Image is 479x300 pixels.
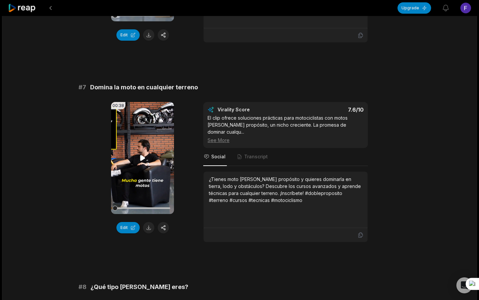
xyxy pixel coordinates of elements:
div: ¿Tienes moto [PERSON_NAME] propósito y quieres dominarla en tierra, lodo y obstáculos? Descubre l... [209,176,362,204]
span: Social [211,153,226,160]
span: # 7 [79,83,86,92]
video: Your browser does not support mp4 format. [111,102,174,214]
div: Virality Score [218,106,289,113]
nav: Tabs [203,148,368,166]
div: Open Intercom Messenger [456,277,472,293]
span: Domina la moto en cualquier terreno [90,83,198,92]
button: Edit [116,29,140,41]
button: Upgrade [398,2,431,14]
div: 7.6 /10 [292,106,364,113]
div: El clip ofrece soluciones prácticas para motociclistas con motos [PERSON_NAME] propósito, un nich... [208,114,364,144]
button: Edit [116,222,140,233]
span: # 8 [79,282,86,292]
span: Transcript [244,153,268,160]
div: See More [208,137,364,144]
span: ¿Qué tipo [PERSON_NAME] eres? [90,282,188,292]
